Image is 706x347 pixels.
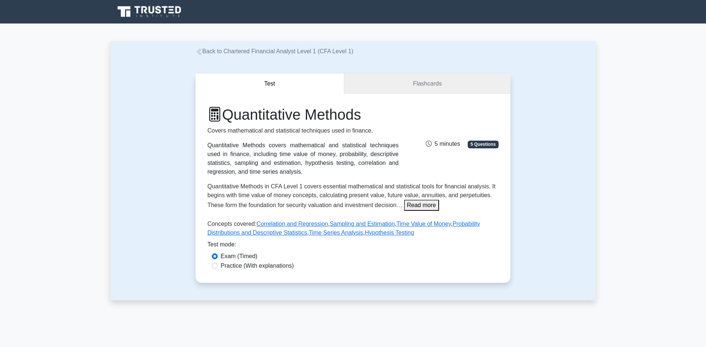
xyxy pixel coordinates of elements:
[207,183,496,208] span: Quantitative Methods in CFA Level 1 covers essential mathematical and statistical tools for finan...
[344,73,510,94] a: Flashcards
[196,73,344,94] button: Test
[221,261,294,270] label: Practice (With explanations)
[396,221,451,227] a: Time Value of Money
[468,141,499,148] span: 5 Questions
[426,141,460,147] span: 5 minutes
[207,240,499,252] div: Test mode:
[207,126,399,135] p: Covers mathematical and statistical techniques used in finance.
[207,141,399,176] div: Quantitative Methods covers mathematical and statistical techniques used in finance, including ti...
[256,221,328,227] a: Correlation and Regression
[404,200,439,211] button: Read more
[365,229,414,236] a: Hypothesis Testing
[207,220,499,240] p: Concepts covered: , , , , ,
[196,48,353,54] a: Back to Chartered Financial Analyst Level 1 (CFA Level 1)
[221,252,257,261] label: Exam (Timed)
[309,229,363,236] a: Time Series Analysis
[207,106,399,123] h1: Quantitative Methods
[330,221,395,227] a: Sampling and Estimation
